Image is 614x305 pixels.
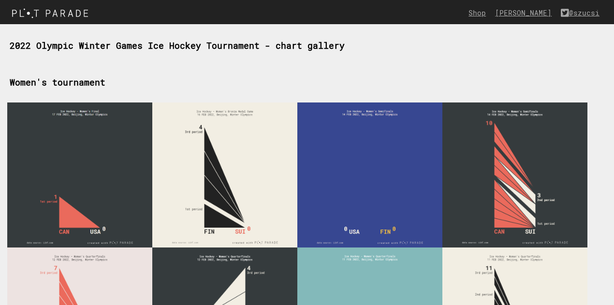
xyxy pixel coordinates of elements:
[495,8,556,17] a: [PERSON_NAME]
[442,102,587,247] img: 14_can_sui.png
[468,8,491,17] a: Shop
[7,102,152,247] img: 17_can_usa.gif
[561,8,604,17] a: @szucsi
[10,30,593,61] h1: 2022 Olympic Winter Games Ice Hockey Tournament - chart gallery
[297,102,442,247] img: 14_usa_fin.gif
[10,67,593,98] h1: Women's tournament
[152,102,297,247] img: 16_fin_sui.png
